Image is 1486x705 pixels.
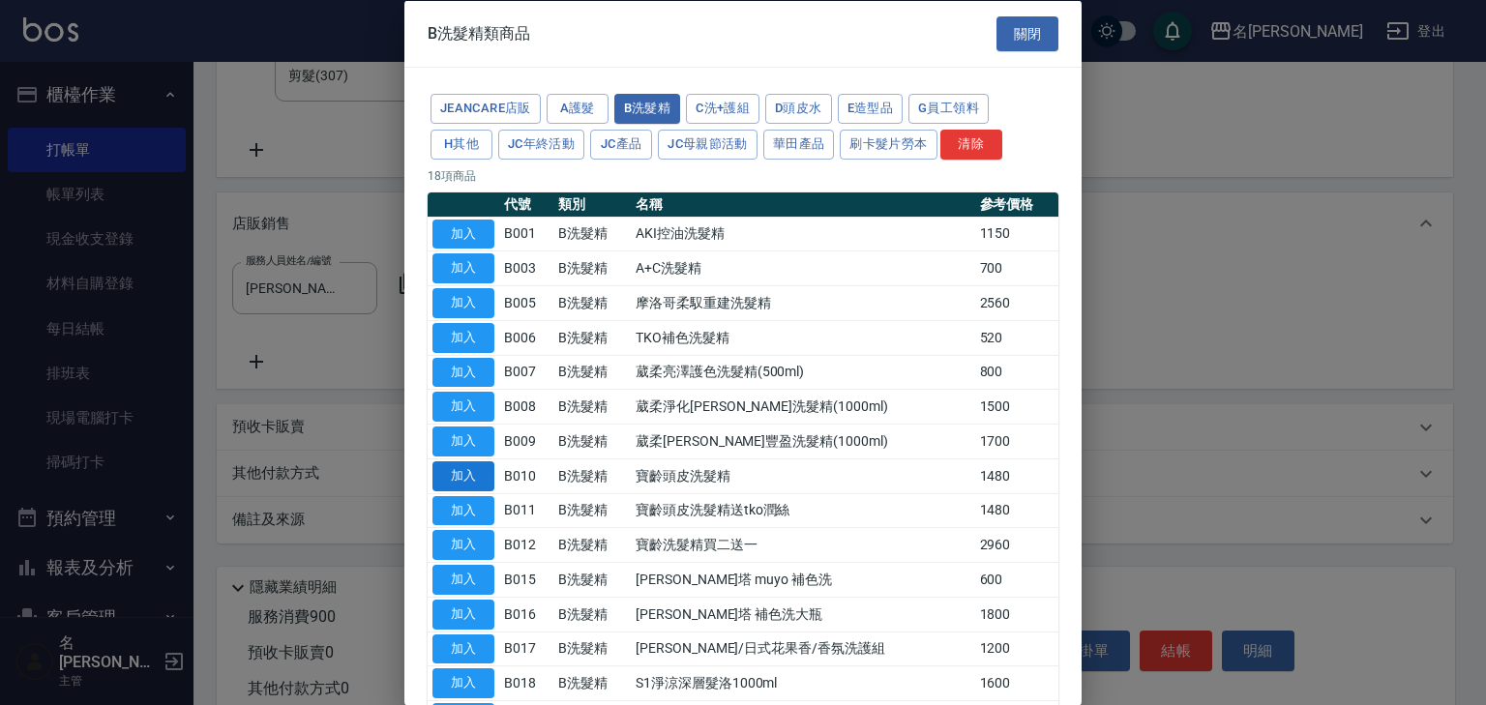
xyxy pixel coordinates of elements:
[631,527,974,562] td: 寶齡洗髮精買二送一
[499,665,553,700] td: B018
[432,530,494,560] button: 加入
[499,285,553,320] td: B005
[432,633,494,663] button: 加入
[631,424,974,458] td: 葳柔[PERSON_NAME]豐盈洗髮精(1000ml)
[631,320,974,355] td: TKO補色洗髮精
[553,389,631,424] td: B洗髮精
[631,191,974,217] th: 名稱
[975,632,1058,666] td: 1200
[590,129,652,159] button: JC產品
[553,493,631,528] td: B洗髮精
[499,191,553,217] th: 代號
[631,665,974,700] td: S1淨涼深層髮洛1000ml
[631,493,974,528] td: 寶齡頭皮洗髮精送tko潤絲
[631,597,974,632] td: [PERSON_NAME]塔 補色洗大瓶
[432,495,494,525] button: 加入
[499,424,553,458] td: B009
[838,94,904,124] button: E造型品
[553,424,631,458] td: B洗髮精
[553,191,631,217] th: 類別
[975,665,1058,700] td: 1600
[428,23,530,43] span: B洗髮精類商品
[553,665,631,700] td: B洗髮精
[432,253,494,283] button: 加入
[432,322,494,352] button: 加入
[631,217,974,251] td: AKI控油洗髮精
[432,426,494,456] button: 加入
[431,94,541,124] button: JeanCare店販
[432,357,494,387] button: 加入
[553,217,631,251] td: B洗髮精
[975,493,1058,528] td: 1480
[498,129,584,159] button: JC年終活動
[975,458,1058,493] td: 1480
[763,129,835,159] button: 華田產品
[499,562,553,597] td: B015
[975,424,1058,458] td: 1700
[614,94,681,124] button: B洗髮精
[499,597,553,632] td: B016
[547,94,609,124] button: A護髮
[553,320,631,355] td: B洗髮精
[432,392,494,422] button: 加入
[499,458,553,493] td: B010
[553,632,631,666] td: B洗髮精
[499,493,553,528] td: B011
[975,527,1058,562] td: 2960
[553,458,631,493] td: B洗髮精
[432,219,494,249] button: 加入
[686,94,759,124] button: C洗+護組
[428,166,1058,184] p: 18 項商品
[553,527,631,562] td: B洗髮精
[499,250,553,285] td: B003
[553,562,631,597] td: B洗髮精
[940,129,1002,159] button: 清除
[499,632,553,666] td: B017
[631,250,974,285] td: A+C洗髮精
[631,355,974,390] td: 葳柔亮澤護色洗髮精(500ml)
[553,597,631,632] td: B洗髮精
[553,355,631,390] td: B洗髮精
[631,562,974,597] td: [PERSON_NAME]塔 muyo 補色洗
[432,599,494,629] button: 加入
[975,285,1058,320] td: 2560
[432,288,494,318] button: 加入
[499,355,553,390] td: B007
[431,129,492,159] button: H其他
[975,562,1058,597] td: 600
[499,217,553,251] td: B001
[975,191,1058,217] th: 參考價格
[975,597,1058,632] td: 1800
[631,458,974,493] td: 寶齡頭皮洗髮精
[499,320,553,355] td: B006
[996,15,1058,51] button: 關閉
[975,217,1058,251] td: 1150
[975,355,1058,390] td: 800
[765,94,832,124] button: D頭皮水
[975,389,1058,424] td: 1500
[975,250,1058,285] td: 700
[631,389,974,424] td: 葳柔淨化[PERSON_NAME]洗髮精(1000ml)
[499,527,553,562] td: B012
[840,129,936,159] button: 刷卡髮片勞本
[553,250,631,285] td: B洗髮精
[975,320,1058,355] td: 520
[432,565,494,595] button: 加入
[631,632,974,666] td: [PERSON_NAME]/日式花果香/香氛洗護組
[908,94,989,124] button: G員工領料
[499,389,553,424] td: B008
[432,668,494,698] button: 加入
[432,460,494,490] button: 加入
[658,129,758,159] button: JC母親節活動
[631,285,974,320] td: 摩洛哥柔馭重建洗髮精
[553,285,631,320] td: B洗髮精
